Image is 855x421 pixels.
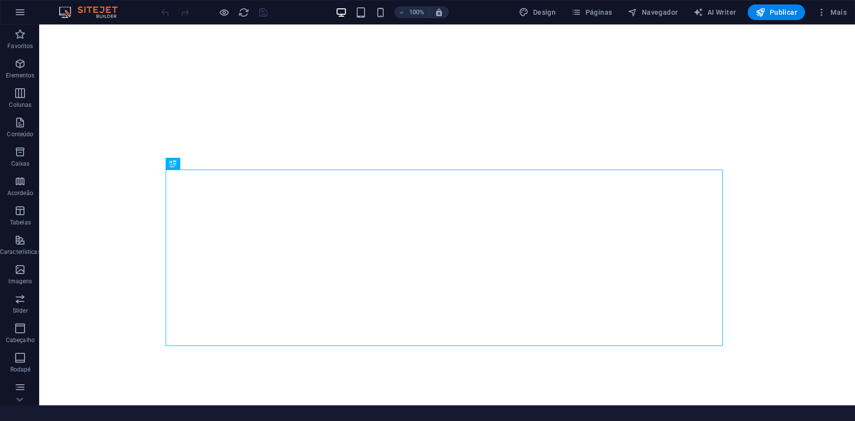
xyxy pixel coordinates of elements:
button: AI Writer [689,4,740,20]
span: AI Writer [693,7,736,17]
i: Ao redimensionar, ajusta automaticamente o nível de zoom para caber no dispositivo escolhido. [435,8,443,17]
i: Recarregar página [238,7,249,18]
span: Design [519,7,556,17]
p: Imagens [8,277,32,285]
p: Colunas [9,101,31,109]
button: reload [238,6,249,18]
p: Tabelas [10,219,31,226]
span: Navegador [628,7,678,17]
button: Publicar [748,4,805,20]
img: Editor Logo [56,6,130,18]
p: Favoritos [7,42,33,50]
p: Acordeão [7,189,33,197]
p: Caixas [11,160,30,168]
h6: 100% [409,6,425,18]
button: Páginas [567,4,616,20]
p: Rodapé [10,366,31,373]
button: Design [515,4,560,20]
p: Slider [13,307,28,315]
p: Elementos [6,72,34,79]
div: Design (Ctrl+Alt+Y) [515,4,560,20]
p: Cabeçalho [6,336,35,344]
p: Conteúdo [7,130,33,138]
span: Páginas [571,7,612,17]
span: Mais [817,7,847,17]
button: Mais [813,4,851,20]
button: Navegador [624,4,682,20]
span: Publicar [756,7,797,17]
button: Clique aqui para sair do modo de visualização e continuar editando [218,6,230,18]
button: 100% [394,6,429,18]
